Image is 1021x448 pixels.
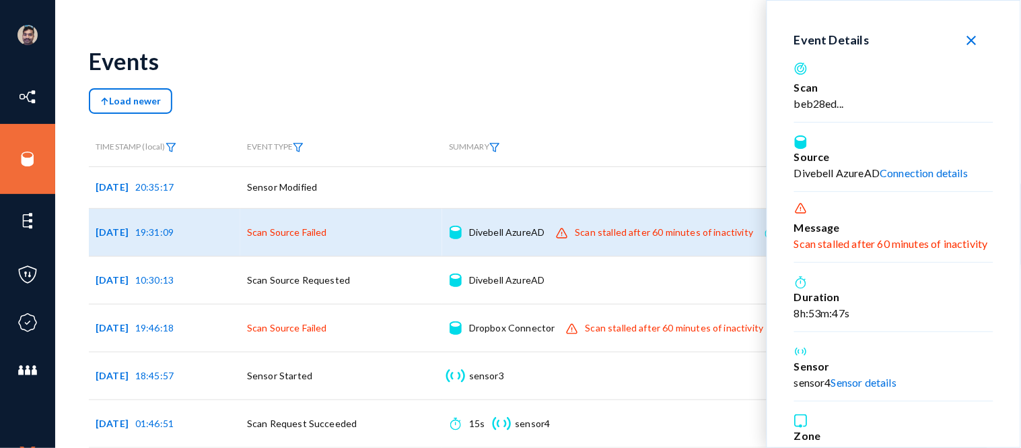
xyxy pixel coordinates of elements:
[575,226,754,239] div: Scan stalled after 60 minutes of inactivity
[47,135,83,150] a: Sources
[47,275,94,290] a: Attributes
[47,27,65,42] a: bhm
[135,226,174,238] span: 19:31:09
[96,181,135,193] span: [DATE]
[89,47,159,75] div: Events
[96,370,135,381] span: [DATE]
[450,274,461,287] img: icon-source.svg
[247,181,317,193] span: Sensor Modified
[469,274,545,287] div: Divebell AzureAD
[135,181,174,193] span: 20:35:17
[89,88,172,114] button: Load newer
[765,226,775,239] img: icon-time.svg
[469,417,485,430] div: 15s
[586,321,764,335] div: Scan stalled after 60 minutes of inactivity
[47,97,85,113] a: Datasets
[135,274,174,286] span: 10:30:13
[450,226,461,239] img: icon-source.svg
[450,321,461,335] img: icon-source.svg
[247,322,327,333] span: Scan Source Failed
[491,417,513,430] img: icon-sensor.svg
[469,226,545,239] div: Divebell AzureAD
[17,87,38,107] img: icon-inventory.svg
[17,360,38,381] img: icon-members.svg
[96,141,176,152] span: TIMESTAMP (local)
[47,315,114,330] a: Subject Search
[47,81,90,96] a: Directory
[17,265,38,285] img: icon-policies.svg
[47,11,103,27] li: Frinad Jelbin
[450,417,460,430] img: icon-time.svg
[96,274,135,286] span: [DATE]
[100,97,109,106] img: icon-arrow-above.svg
[166,143,176,152] img: icon-filter.svg
[17,25,38,45] img: ACg8ocK1ZkZ6gbMmCU1AeqPIsBvrTWeY1xNXvgxNjkUXxjcqAiPEIvU=s96-c
[469,369,504,383] div: sensor3
[293,143,304,152] img: icon-filter.svg
[47,259,81,274] a: Policies
[135,418,174,429] span: 01:46:51
[489,143,500,152] img: icon-filter.svg
[247,274,350,286] span: Scan Source Requested
[17,211,38,231] img: icon-elements.svg
[96,418,135,429] span: [DATE]
[247,226,327,238] span: Scan Source Failed
[135,370,174,381] span: 18:45:57
[247,418,357,429] span: Scan Request Succeeded
[17,313,38,333] img: icon-compliance.svg
[47,354,135,385] a: Data Discovery Users
[135,322,174,333] span: 19:46:18
[47,151,82,166] a: Sensors
[47,167,80,183] a: Events
[449,141,500,152] span: SUMMARY
[47,221,112,236] a: Subject Traces
[96,226,135,238] span: [DATE]
[47,43,83,59] a: Log out
[247,370,312,381] span: Sensor Started
[247,142,304,152] span: EVENT TYPE
[469,321,555,335] div: Dropbox Connector
[100,95,161,106] span: Load newer
[96,322,135,333] span: [DATE]
[444,369,466,383] img: icon-sensor.svg
[515,417,550,430] div: sensor4
[17,149,38,169] img: icon-sources.svg
[47,205,93,220] a: Classifiers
